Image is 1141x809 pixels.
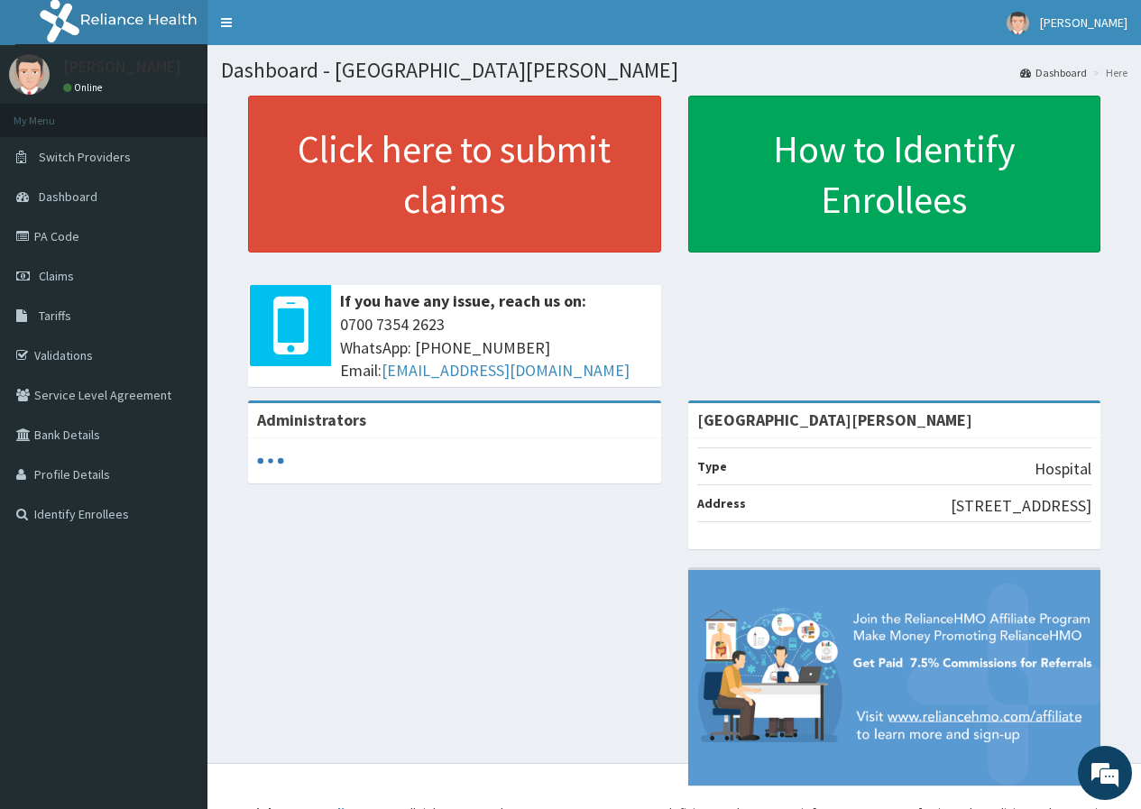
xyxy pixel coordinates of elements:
[221,59,1127,82] h1: Dashboard - [GEOGRAPHIC_DATA][PERSON_NAME]
[39,188,97,205] span: Dashboard
[1040,14,1127,31] span: [PERSON_NAME]
[697,409,972,430] strong: [GEOGRAPHIC_DATA][PERSON_NAME]
[63,59,181,75] p: [PERSON_NAME]
[257,409,366,430] b: Administrators
[1035,457,1091,481] p: Hospital
[63,81,106,94] a: Online
[257,447,284,474] svg: audio-loading
[951,494,1091,518] p: [STREET_ADDRESS]
[9,54,50,95] img: User Image
[1007,12,1029,34] img: User Image
[248,96,661,253] a: Click here to submit claims
[697,495,746,511] b: Address
[688,570,1101,786] img: provider-team-banner.png
[382,360,630,381] a: [EMAIL_ADDRESS][DOMAIN_NAME]
[39,308,71,324] span: Tariffs
[1020,65,1087,80] a: Dashboard
[340,290,586,311] b: If you have any issue, reach us on:
[39,268,74,284] span: Claims
[1089,65,1127,80] li: Here
[697,458,727,474] b: Type
[39,149,131,165] span: Switch Providers
[688,96,1101,253] a: How to Identify Enrollees
[340,313,652,382] span: 0700 7354 2623 WhatsApp: [PHONE_NUMBER] Email:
